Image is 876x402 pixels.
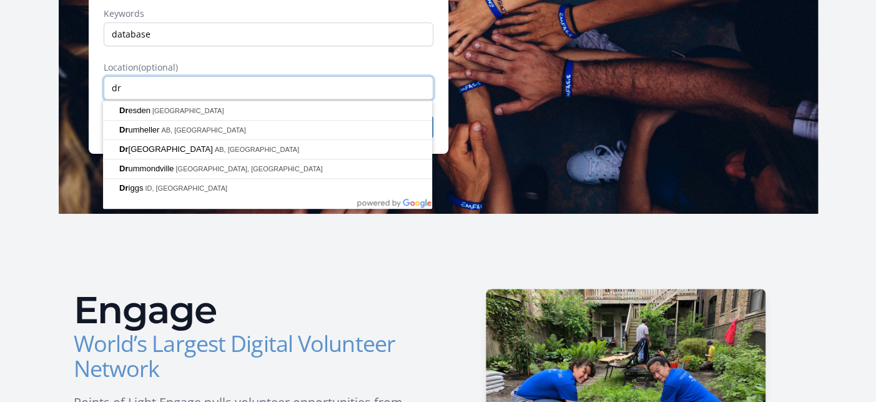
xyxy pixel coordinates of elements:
label: Location [104,61,433,74]
span: iggs [119,183,145,193]
input: Enter a location [104,76,433,100]
span: Dr [119,183,128,193]
span: Dr [119,144,128,154]
span: AB, [GEOGRAPHIC_DATA] [215,146,299,153]
span: [GEOGRAPHIC_DATA] [152,107,224,114]
label: Keywords [104,8,433,20]
span: esden [119,106,152,115]
span: (optional) [139,61,178,73]
span: umheller [119,125,161,134]
span: ummondville [119,164,175,173]
h2: Engage [74,291,428,329]
span: ID, [GEOGRAPHIC_DATA] [145,184,227,192]
h3: World’s Largest Digital Volunteer Network [74,331,428,381]
span: [GEOGRAPHIC_DATA] [119,144,215,154]
span: Dr [119,106,128,115]
span: [GEOGRAPHIC_DATA], [GEOGRAPHIC_DATA] [175,165,322,173]
span: Dr [119,125,128,134]
span: Dr [119,164,128,173]
span: AB, [GEOGRAPHIC_DATA] [161,126,245,134]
